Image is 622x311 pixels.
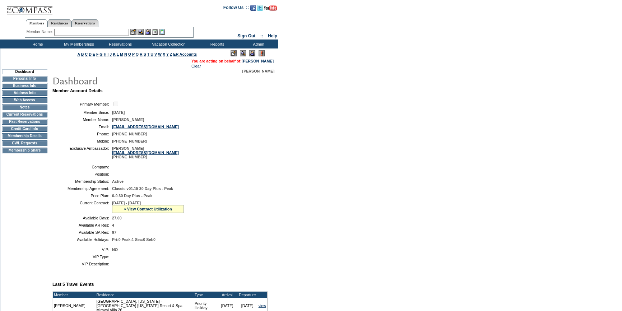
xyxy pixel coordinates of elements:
td: Personal Info [2,76,47,82]
span: [PHONE_NUMBER] [112,139,147,143]
td: Position: [55,172,109,176]
span: [PERSON_NAME] [112,117,144,122]
td: Price Plan: [55,194,109,198]
a: » View Contract Utilization [124,207,172,211]
td: Membership Status: [55,179,109,184]
img: View [138,29,144,35]
td: Available SA Res: [55,230,109,235]
td: Phone: [55,132,109,136]
td: Exclusive Ambassador: [55,146,109,159]
a: W [158,52,162,56]
td: VIP Type: [55,255,109,259]
td: Member Name: [55,117,109,122]
span: 97 [112,230,116,235]
span: [PERSON_NAME] [242,69,274,73]
img: Log Concern/Member Elevation [259,50,265,56]
a: N [124,52,127,56]
b: Member Account Details [52,88,103,93]
td: Member Since: [55,110,109,115]
a: L [117,52,119,56]
span: [PHONE_NUMBER] [112,132,147,136]
td: Current Reservations [2,112,47,117]
span: 4 [112,223,114,227]
td: Mobile: [55,139,109,143]
td: Membership Agreement: [55,186,109,191]
td: Credit Card Info [2,126,47,132]
td: CWL Requests [2,140,47,146]
td: Departure [237,292,257,298]
td: Membership Details [2,133,47,139]
span: 27.00 [112,216,122,220]
span: NO [112,247,118,252]
a: Become our fan on Facebook [250,7,256,11]
a: V [154,52,157,56]
img: Impersonate [145,29,151,35]
a: [EMAIL_ADDRESS][DOMAIN_NAME] [112,125,179,129]
img: b_calculator.gif [159,29,165,35]
a: I [107,52,108,56]
td: Current Contract: [55,201,109,213]
td: Reports [196,40,237,48]
td: Primary Member: [55,101,109,107]
a: [PERSON_NAME] [242,59,274,63]
a: view [259,303,266,308]
td: VIP: [55,247,109,252]
img: Follow us on Twitter [257,5,263,11]
span: Active [112,179,124,184]
td: Notes [2,105,47,110]
img: Become our fan on Facebook [250,5,256,11]
a: S [144,52,146,56]
a: R [140,52,143,56]
a: U [150,52,153,56]
a: P [132,52,135,56]
td: Vacation Collection [140,40,196,48]
td: Available AR Res: [55,223,109,227]
a: Subscribe to our YouTube Channel [264,7,277,11]
a: [EMAIL_ADDRESS][DOMAIN_NAME] [112,150,179,155]
a: Z [170,52,172,56]
a: O [128,52,131,56]
a: Clear [191,64,201,68]
a: E [93,52,95,56]
span: You are acting on behalf of: [191,59,274,63]
span: [DATE] [112,110,125,115]
img: Impersonate [249,50,255,56]
a: B [81,52,84,56]
span: Pri:0 Peak:1 Sec:0 Sel:0 [112,237,155,242]
img: View Mode [240,50,246,56]
td: Available Days: [55,216,109,220]
td: Past Reservations [2,119,47,125]
span: [DATE] - [DATE] [112,201,141,205]
span: :: [260,33,263,38]
a: Follow us on Twitter [257,7,263,11]
a: Q [136,52,139,56]
a: C [85,52,88,56]
td: Dashboard [2,69,47,74]
span: 0-0 30 Day Plus - Peak [112,194,153,198]
a: Y [166,52,169,56]
td: Follow Us :: [223,4,249,13]
a: Reservations [71,19,98,27]
td: Business Info [2,83,47,89]
img: pgTtlDashboard.gif [52,73,196,88]
td: Email: [55,125,109,129]
td: Arrival [217,292,237,298]
a: D [89,52,92,56]
td: Address Info [2,90,47,96]
a: ER Accounts [173,52,197,56]
a: Sign Out [237,33,255,38]
img: b_edit.gif [130,29,136,35]
a: Residences [47,19,71,27]
td: Web Access [2,97,47,103]
a: M [120,52,123,56]
td: VIP Description: [55,262,109,266]
a: H [104,52,107,56]
td: Available Holidays: [55,237,109,242]
td: Home [16,40,57,48]
a: F [96,52,99,56]
td: Residence [95,292,194,298]
td: Reservations [99,40,140,48]
a: X [163,52,165,56]
td: Membership Share [2,148,47,153]
a: Members [26,19,48,27]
